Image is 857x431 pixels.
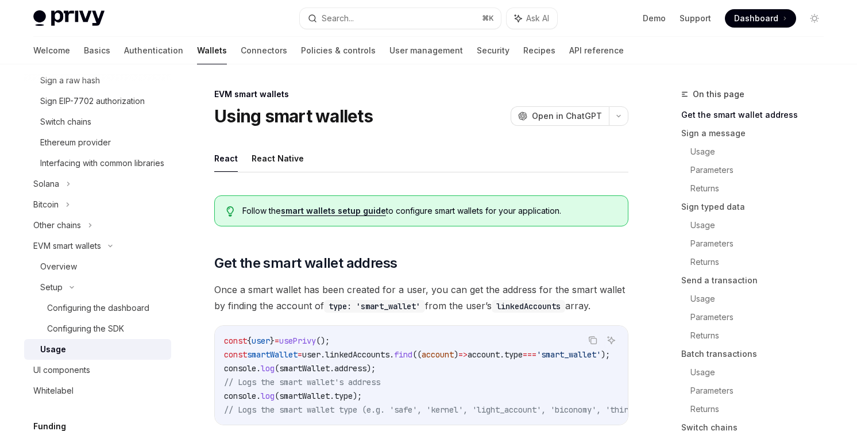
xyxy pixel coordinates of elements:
[47,322,124,336] div: Configuring the SDK
[214,145,238,172] button: React
[690,363,833,382] a: Usage
[226,206,234,217] svg: Tip
[302,349,321,360] span: user
[690,161,833,179] a: Parameters
[681,106,833,124] a: Get the smart wallet address
[24,91,171,111] a: Sign EIP-7702 authorization
[261,363,275,374] span: log
[643,13,666,24] a: Demo
[33,10,105,26] img: light logo
[24,153,171,174] a: Interfacing with common libraries
[690,253,833,271] a: Returns
[224,391,256,401] span: console
[40,136,111,149] div: Ethereum provider
[690,216,833,234] a: Usage
[334,391,353,401] span: type
[47,301,149,315] div: Configuring the dashboard
[681,124,833,143] a: Sign a message
[300,8,501,29] button: Search...⌘K
[279,391,330,401] span: smartWallet
[394,349,412,360] span: find
[33,363,90,377] div: UI components
[33,384,74,398] div: Whitelabel
[124,37,183,64] a: Authentication
[24,132,171,153] a: Ethereum provider
[523,349,536,360] span: ===
[526,13,549,24] span: Ask AI
[468,349,500,360] span: account
[325,349,389,360] span: linkedAccounts
[454,349,458,360] span: )
[281,206,386,216] a: smart wallets setup guide
[681,198,833,216] a: Sign typed data
[270,336,275,346] span: }
[690,382,833,400] a: Parameters
[24,111,171,132] a: Switch chains
[324,300,425,313] code: type: 'smart_wallet'
[805,9,824,28] button: Toggle dark mode
[681,345,833,363] a: Batch transactions
[601,349,610,360] span: );
[279,336,316,346] span: usePrivy
[389,37,463,64] a: User management
[33,198,59,211] div: Bitcoin
[275,336,279,346] span: =
[33,239,101,253] div: EVM smart wallets
[690,143,833,161] a: Usage
[197,37,227,64] a: Wallets
[40,156,164,170] div: Interfacing with common libraries
[256,363,261,374] span: .
[214,88,628,100] div: EVM smart wallets
[24,256,171,277] a: Overview
[334,363,366,374] span: address
[275,391,279,401] span: (
[511,106,609,126] button: Open in ChatGPT
[40,94,145,108] div: Sign EIP-7702 authorization
[24,339,171,360] a: Usage
[366,363,376,374] span: );
[275,363,279,374] span: (
[458,349,468,360] span: =>
[33,177,59,191] div: Solana
[40,280,63,294] div: Setup
[492,300,565,313] code: linkedAccounts
[690,308,833,326] a: Parameters
[242,205,616,217] span: Follow the to configure smart wallets for your application.
[532,110,602,122] span: Open in ChatGPT
[477,37,509,64] a: Security
[604,333,619,348] button: Ask AI
[33,218,81,232] div: Other chains
[389,349,394,360] span: .
[224,336,247,346] span: const
[24,380,171,401] a: Whitelabel
[690,290,833,308] a: Usage
[569,37,624,64] a: API reference
[330,391,334,401] span: .
[224,349,247,360] span: const
[507,8,557,29] button: Ask AI
[321,349,325,360] span: .
[680,13,711,24] a: Support
[224,377,380,387] span: // Logs the smart wallet's address
[536,349,601,360] span: 'smart_wallet'
[214,106,373,126] h1: Using smart wallets
[24,298,171,318] a: Configuring the dashboard
[585,333,600,348] button: Copy the contents from the code block
[24,318,171,339] a: Configuring the SDK
[40,260,77,274] div: Overview
[224,363,256,374] span: console
[214,254,397,272] span: Get the smart wallet address
[214,282,628,314] span: Once a smart wallet has been created for a user, you can get the address for the smart wallet by ...
[690,326,833,345] a: Returns
[734,13,778,24] span: Dashboard
[40,115,91,129] div: Switch chains
[261,391,275,401] span: log
[298,349,302,360] span: =
[241,37,287,64] a: Connectors
[301,37,376,64] a: Policies & controls
[33,37,70,64] a: Welcome
[681,271,833,290] a: Send a transaction
[316,336,330,346] span: ();
[482,14,494,23] span: ⌘ K
[412,349,422,360] span: ((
